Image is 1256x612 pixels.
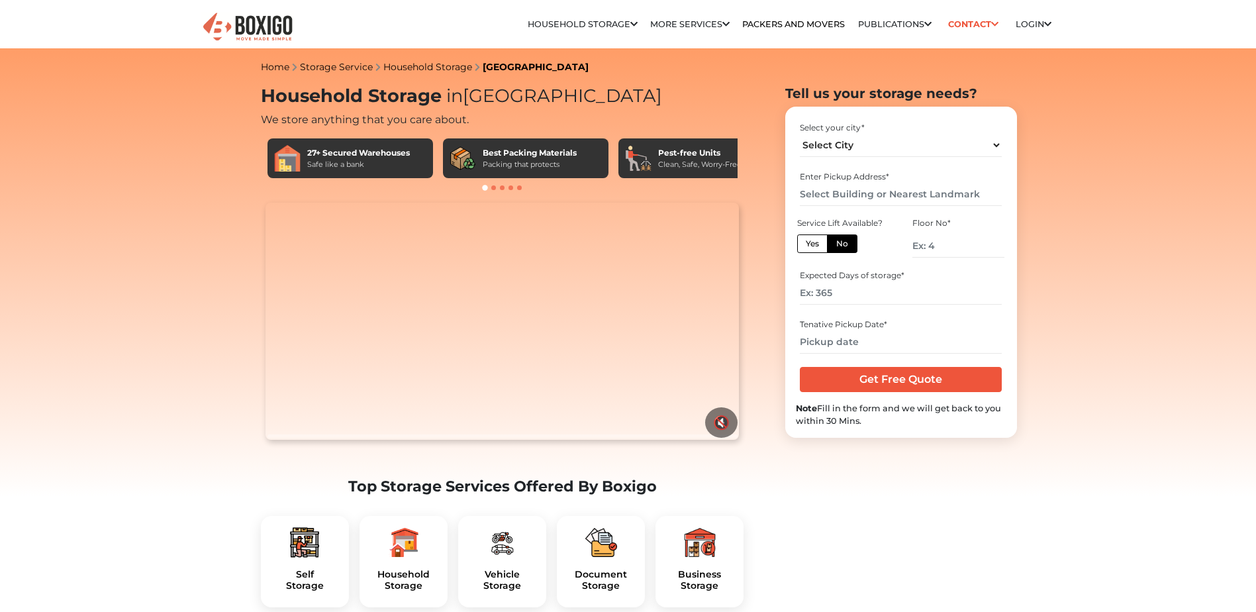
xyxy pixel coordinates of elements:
[705,407,738,438] button: 🔇
[383,61,472,73] a: Household Storage
[827,234,857,253] label: No
[201,11,294,44] img: Boxigo
[666,569,733,591] h5: Business Storage
[483,61,589,73] a: [GEOGRAPHIC_DATA]
[800,367,1002,392] input: Get Free Quote
[261,61,289,73] a: Home
[796,403,817,413] b: Note
[800,171,1002,183] div: Enter Pickup Address
[370,569,437,591] h5: Household Storage
[289,527,320,558] img: boxigo_packers_and_movers_plan
[858,19,932,29] a: Publications
[528,19,638,29] a: Household Storage
[650,19,730,29] a: More services
[567,569,634,591] a: DocumentStorage
[307,159,410,170] div: Safe like a bank
[307,147,410,159] div: 27+ Secured Warehouses
[483,159,577,170] div: Packing that protects
[1016,19,1051,29] a: Login
[271,569,338,591] h5: Self Storage
[800,319,1002,331] div: Tenative Pickup Date
[944,14,1003,34] a: Contact
[796,402,1006,427] div: Fill in the form and we will get back to you within 30 Mins.
[797,217,889,229] div: Service Lift Available?
[742,19,845,29] a: Packers and Movers
[486,527,518,558] img: boxigo_packers_and_movers_plan
[261,478,744,495] h2: Top Storage Services Offered By Boxigo
[797,234,828,253] label: Yes
[442,85,662,107] span: [GEOGRAPHIC_DATA]
[446,85,463,107] span: in
[800,270,1002,281] div: Expected Days of storage
[658,159,742,170] div: Clean, Safe, Worry-Free
[266,203,739,440] video: Your browser does not support the video tag.
[387,527,419,558] img: boxigo_packers_and_movers_plan
[261,113,469,126] span: We store anything that you care about.
[300,61,373,73] a: Storage Service
[585,527,617,558] img: boxigo_packers_and_movers_plan
[274,145,301,172] img: 27+ Secured Warehouses
[625,145,652,172] img: Pest-free Units
[567,569,634,591] h5: Document Storage
[684,527,716,558] img: boxigo_packers_and_movers_plan
[469,569,536,591] h5: Vehicle Storage
[912,217,1004,229] div: Floor No
[271,569,338,591] a: SelfStorage
[261,85,744,107] h1: Household Storage
[483,147,577,159] div: Best Packing Materials
[800,183,1002,206] input: Select Building or Nearest Landmark
[658,147,742,159] div: Pest-free Units
[800,281,1002,305] input: Ex: 365
[469,569,536,591] a: VehicleStorage
[370,569,437,591] a: HouseholdStorage
[785,85,1017,101] h2: Tell us your storage needs?
[912,234,1004,258] input: Ex: 4
[800,331,1002,354] input: Pickup date
[800,122,1002,134] div: Select your city
[450,145,476,172] img: Best Packing Materials
[666,569,733,591] a: BusinessStorage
